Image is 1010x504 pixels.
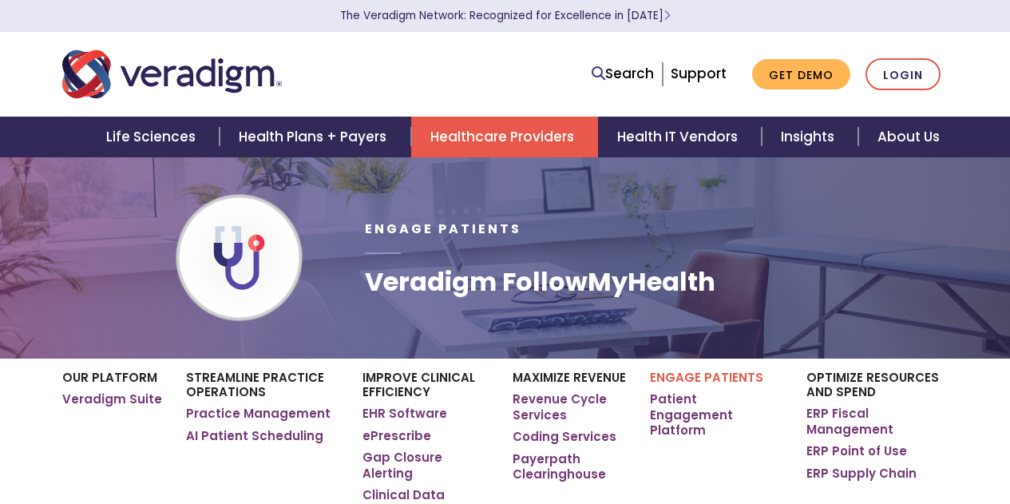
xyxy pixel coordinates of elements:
[762,117,858,157] a: Insights
[186,406,331,422] a: Practice Management
[362,450,489,481] a: Gap Closure Alerting
[865,58,941,91] a: Login
[671,64,727,83] a: Support
[806,466,917,482] a: ERP Supply Chain
[806,443,907,459] a: ERP Point of Use
[806,406,948,437] a: ERP Fiscal Management
[592,63,654,85] a: Search
[365,267,715,297] h1: Veradigm FollowMyHealth
[858,117,959,157] a: About Us
[186,428,323,444] a: AI Patient Scheduling
[340,8,671,23] a: The Veradigm Network: Recognized for Excellence in [DATE]Learn More
[220,117,410,157] a: Health Plans + Payers
[513,451,626,482] a: Payerpath Clearinghouse
[598,117,762,157] a: Health IT Vendors
[650,391,782,439] a: Patient Engagement Platform
[411,117,598,157] a: Healthcare Providers
[362,428,431,444] a: ePrescribe
[513,391,626,423] a: Revenue Cycle Services
[513,429,616,445] a: Coding Services
[62,48,282,101] img: Veradigm logo
[362,406,447,422] a: EHR Software
[752,59,850,90] a: Get Demo
[62,391,162,407] a: Veradigm Suite
[663,8,671,23] span: Learn More
[87,117,220,157] a: Life Sciences
[365,220,521,238] span: Engage Patients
